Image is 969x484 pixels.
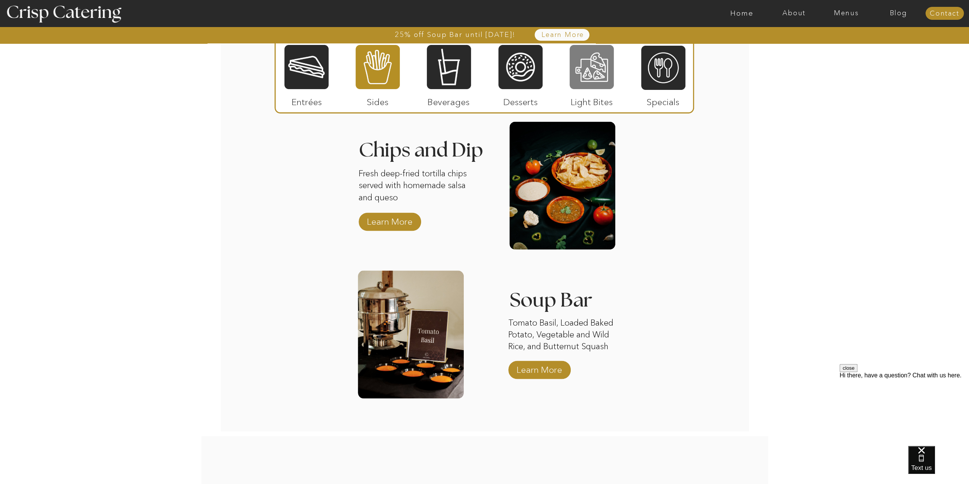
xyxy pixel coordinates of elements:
[514,356,565,379] a: Learn More
[872,10,924,17] a: Blog
[364,208,415,230] a: Learn More
[768,10,820,17] a: About
[367,31,543,38] a: 25% off Soup Bar until [DATE]!
[567,89,617,111] p: Light Bites
[281,89,332,111] p: Entrées
[423,89,474,111] p: Beverages
[638,89,688,111] p: Specials
[925,10,964,18] a: Contact
[716,10,768,17] a: Home
[508,317,626,353] p: Tomato Basil, Loaded Baked Potato, Vegetable and Wild Rice, and Butternut Squash
[820,10,872,17] a: Menus
[840,364,969,455] iframe: podium webchat widget prompt
[510,290,641,314] h3: Soup Bar
[524,31,602,39] a: Learn More
[359,168,470,204] p: Fresh deep-fried tortilla chips served with homemade salsa and queso
[495,89,546,111] p: Desserts
[908,446,969,484] iframe: podium webchat widget bubble
[352,89,403,111] p: Sides
[359,141,490,150] h3: Chips and Dip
